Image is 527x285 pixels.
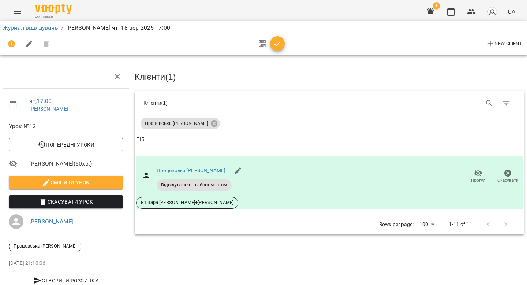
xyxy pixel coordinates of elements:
span: [PERSON_NAME] ( 60 хв. ) [29,159,123,168]
button: Прогул [463,166,493,187]
button: Скасувати Урок [9,195,123,208]
span: ПІБ [136,135,523,144]
span: Відвідування за абонементом [157,182,232,188]
div: Клієнти ( 1 ) [143,99,324,107]
div: Процевська [PERSON_NAME] [141,118,220,129]
p: [PERSON_NAME] чт, 18 вер 2025 17:00 [66,23,170,32]
button: UA [505,5,518,18]
div: Table Toolbar [135,91,524,115]
span: 1 [433,2,440,10]
span: Скасувати [497,177,519,184]
h3: Клієнти ( 1 ) [135,72,524,82]
a: Журнал відвідувань [3,24,58,31]
div: ПІБ [136,135,145,144]
span: Урок №12 [9,122,123,131]
span: New Client [486,40,522,48]
span: For Business [35,15,72,20]
a: чт , 17:00 [29,97,52,104]
span: Скасувати Урок [15,197,117,206]
li: / [61,23,63,32]
span: Процевська [PERSON_NAME] [141,120,212,127]
button: Попередні уроки [9,138,123,151]
div: 100 [416,219,437,230]
button: Скасувати [493,166,523,187]
span: Створити розсилку [12,276,120,285]
div: Sort [136,135,145,144]
a: [PERSON_NAME] [29,106,68,112]
img: avatar_s.png [487,7,497,17]
span: Прогул [471,177,486,184]
a: Процевська [PERSON_NAME] [157,167,226,173]
button: Фільтр [498,95,515,112]
span: Процевська [PERSON_NAME] [9,243,81,249]
button: Menu [9,3,26,21]
p: Rows per page: [379,221,414,228]
nav: breadcrumb [3,23,524,32]
a: [PERSON_NAME] [29,218,74,225]
span: B1 пара [PERSON_NAME]+[PERSON_NAME] [137,199,238,206]
span: Попередні уроки [15,140,117,149]
span: Змінити урок [15,178,117,187]
div: Процевська [PERSON_NAME] [9,241,81,252]
button: New Client [484,38,524,50]
button: Search [481,95,498,112]
p: [DATE] 21:10:06 [9,260,123,267]
button: Змінити урок [9,176,123,189]
p: 1-11 of 11 [449,221,472,228]
img: Voopty Logo [35,4,72,14]
span: UA [508,8,515,15]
